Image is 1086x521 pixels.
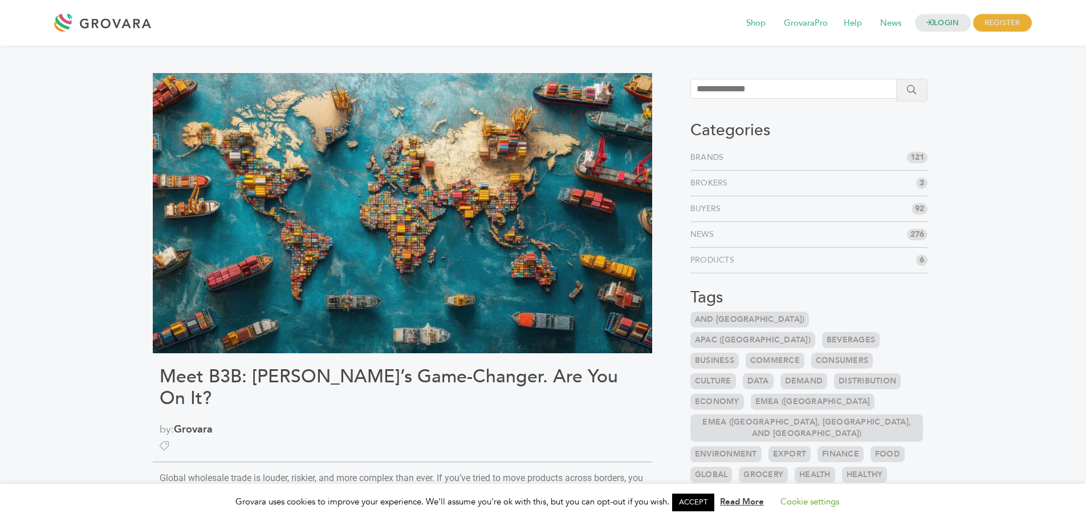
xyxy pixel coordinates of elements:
[690,353,739,369] a: Business
[174,422,213,437] a: Grovara
[842,467,888,483] a: Healthy
[690,152,729,163] a: Brands
[817,446,864,462] a: Finance
[751,394,875,410] a: EMEA ([GEOGRAPHIC_DATA]
[743,373,774,389] a: Data
[690,121,928,140] h3: Categories
[672,494,714,511] a: ACCEPT
[973,14,1032,32] span: REGISTER
[907,152,928,163] span: 121
[690,373,736,389] a: Culture
[738,13,774,34] span: Shop
[690,467,733,483] a: Global
[916,255,928,266] span: 6
[834,373,901,389] a: Distribution
[690,288,928,308] h3: Tags
[720,496,764,507] a: Read More
[690,414,924,442] a: EMEA ([GEOGRAPHIC_DATA], [GEOGRAPHIC_DATA], and [GEOGRAPHIC_DATA])
[690,255,739,266] a: Products
[690,312,810,328] a: and [GEOGRAPHIC_DATA])
[160,422,645,437] span: by:
[739,467,788,483] a: Grocery
[776,17,836,30] a: GrovaraPro
[780,496,839,507] a: Cookie settings
[690,203,726,215] a: Buyers
[915,14,971,32] a: LOGIN
[872,13,909,34] span: News
[235,496,851,507] span: Grovara uses cookies to improve your experience. We'll assume you're ok with this, but you can op...
[871,446,905,462] a: Food
[811,353,873,369] a: Consumers
[912,203,928,215] span: 92
[836,13,870,34] span: Help
[916,177,928,189] span: 3
[690,446,762,462] a: Environment
[690,332,815,348] a: APAC ([GEOGRAPHIC_DATA])
[776,13,836,34] span: GrovaraPro
[768,446,811,462] a: Export
[907,229,928,240] span: 276
[690,394,744,410] a: Economy
[836,17,870,30] a: Help
[822,332,880,348] a: Beverages
[160,366,645,410] h1: Meet B3B: [PERSON_NAME]’s Game-Changer. Are You On It?
[780,373,828,389] a: Demand
[795,467,835,483] a: Health
[872,17,909,30] a: News
[738,17,774,30] a: Shop
[746,353,804,369] a: Commerce
[690,229,718,240] a: News
[690,177,733,189] a: Brokers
